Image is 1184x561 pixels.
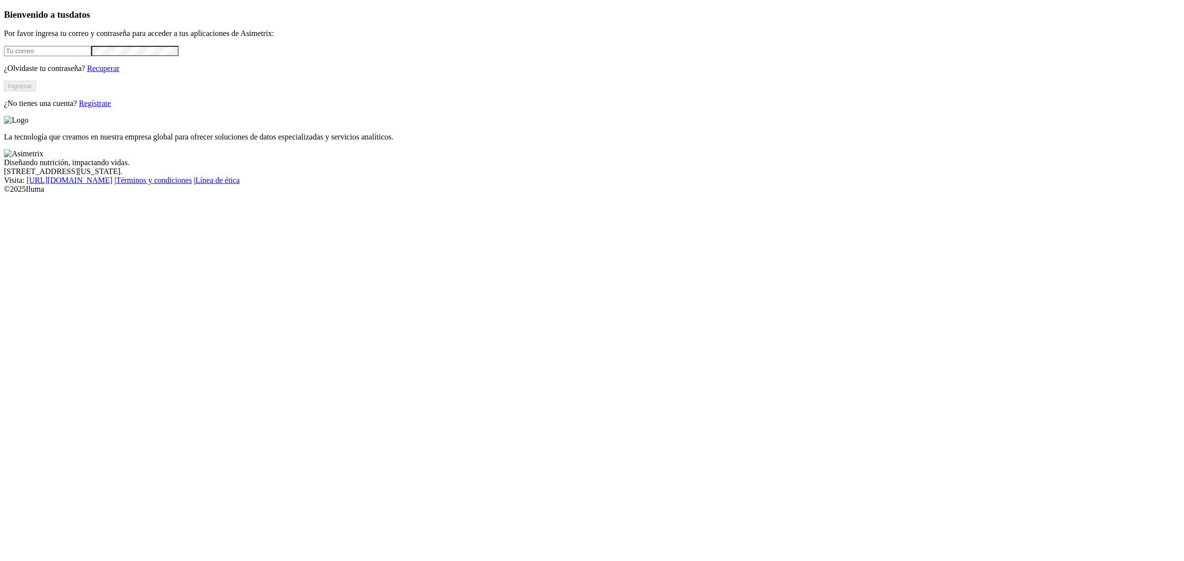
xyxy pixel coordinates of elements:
[87,64,119,72] a: Recuperar
[27,176,112,184] a: [URL][DOMAIN_NAME]
[4,185,1180,194] div: © 2025 Iluma
[116,176,192,184] a: Términos y condiciones
[4,158,1180,167] div: Diseñando nutrición, impactando vidas.
[4,29,1180,38] p: Por favor ingresa tu correo y contraseña para acceder a tus aplicaciones de Asimetrix:
[4,176,1180,185] div: Visita : | |
[195,176,240,184] a: Línea de ética
[4,46,91,56] input: Tu correo
[4,149,43,158] img: Asimetrix
[4,81,36,91] button: Ingresar
[4,9,1180,20] h3: Bienvenido a tus
[4,99,1180,108] p: ¿No tienes una cuenta?
[79,99,111,107] a: Regístrate
[4,133,1180,141] p: La tecnología que creamos en nuestra empresa global para ofrecer soluciones de datos especializad...
[4,167,1180,176] div: [STREET_ADDRESS][US_STATE].
[69,9,90,20] span: datos
[4,116,29,125] img: Logo
[4,64,1180,73] p: ¿Olvidaste tu contraseña?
